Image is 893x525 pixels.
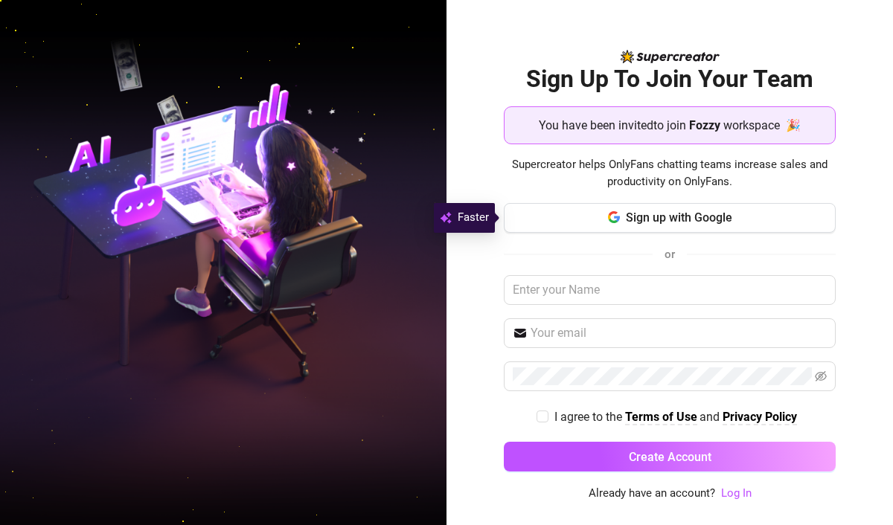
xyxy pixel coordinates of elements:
[539,116,686,135] span: You have been invited to join
[504,156,836,191] span: Supercreator helps OnlyFans chatting teams increase sales and productivity on OnlyFans.
[504,203,836,233] button: Sign up with Google
[721,485,752,503] a: Log In
[689,118,720,132] strong: Fozzy
[815,370,827,382] span: eye-invisible
[721,486,752,500] a: Log In
[554,410,625,424] span: I agree to the
[723,410,797,424] strong: Privacy Policy
[440,209,452,227] img: svg%3e
[723,116,801,135] span: workspace 🎉
[621,50,720,63] img: logo-BBDzfeDw.svg
[504,64,836,94] h2: Sign Up To Join Your Team
[626,210,732,225] span: Sign up with Google
[625,410,697,424] strong: Terms of Use
[723,410,797,425] a: Privacy Policy
[504,442,836,471] button: Create Account
[531,324,827,342] input: Your email
[625,410,697,425] a: Terms of Use
[504,275,836,305] input: Enter your Name
[589,485,715,503] span: Already have an account?
[458,209,489,227] span: Faster
[665,248,675,261] span: or
[629,450,711,464] span: Create Account
[700,410,723,424] span: and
